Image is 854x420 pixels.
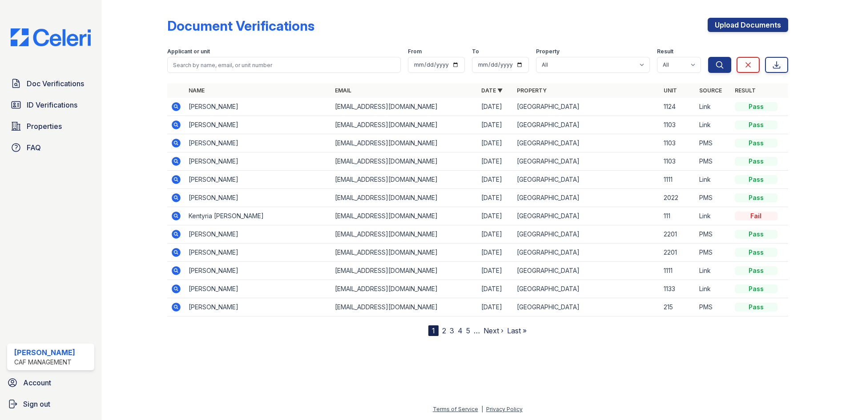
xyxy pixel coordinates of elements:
td: Kentyria [PERSON_NAME] [185,207,331,225]
a: Name [189,87,205,94]
td: [EMAIL_ADDRESS][DOMAIN_NAME] [331,244,478,262]
td: 1103 [660,116,696,134]
div: Pass [735,193,777,202]
td: 1111 [660,171,696,189]
a: 2 [442,326,446,335]
label: Applicant or unit [167,48,210,55]
div: Pass [735,157,777,166]
td: [GEOGRAPHIC_DATA] [513,98,660,116]
td: [EMAIL_ADDRESS][DOMAIN_NAME] [331,280,478,298]
td: [PERSON_NAME] [185,116,331,134]
td: [PERSON_NAME] [185,98,331,116]
div: [PERSON_NAME] [14,347,75,358]
div: Pass [735,284,777,293]
label: To [472,48,479,55]
td: Link [696,280,731,298]
td: PMS [696,134,731,152]
td: 1124 [660,98,696,116]
td: PMS [696,244,731,262]
td: [EMAIL_ADDRESS][DOMAIN_NAME] [331,189,478,207]
td: [PERSON_NAME] [185,298,331,316]
div: Fail [735,212,777,220]
div: Pass [735,120,777,129]
td: [EMAIL_ADDRESS][DOMAIN_NAME] [331,262,478,280]
div: Document Verifications [167,18,314,34]
td: [PERSON_NAME] [185,280,331,298]
td: [PERSON_NAME] [185,244,331,262]
td: [GEOGRAPHIC_DATA] [513,189,660,207]
a: Result [735,87,756,94]
a: ID Verifications [7,96,94,114]
a: 5 [466,326,470,335]
td: [DATE] [478,152,513,171]
a: Date ▼ [481,87,503,94]
td: 2022 [660,189,696,207]
td: PMS [696,298,731,316]
td: 1103 [660,152,696,171]
td: PMS [696,189,731,207]
a: Next › [483,326,504,335]
td: [GEOGRAPHIC_DATA] [513,280,660,298]
label: From [408,48,422,55]
td: [DATE] [478,280,513,298]
button: Sign out [4,395,98,413]
td: [PERSON_NAME] [185,225,331,244]
td: 2201 [660,244,696,262]
span: … [474,325,480,336]
div: Pass [735,303,777,312]
td: [DATE] [478,225,513,244]
td: [DATE] [478,262,513,280]
td: [DATE] [478,298,513,316]
a: Email [335,87,351,94]
td: [PERSON_NAME] [185,262,331,280]
a: Last » [507,326,527,335]
td: [EMAIL_ADDRESS][DOMAIN_NAME] [331,207,478,225]
div: Pass [735,248,777,257]
td: [DATE] [478,116,513,134]
a: Property [517,87,547,94]
td: [GEOGRAPHIC_DATA] [513,152,660,171]
td: [PERSON_NAME] [185,134,331,152]
td: [GEOGRAPHIC_DATA] [513,262,660,280]
td: [EMAIL_ADDRESS][DOMAIN_NAME] [331,98,478,116]
td: Link [696,98,731,116]
td: [DATE] [478,244,513,262]
td: [PERSON_NAME] [185,189,331,207]
td: [EMAIL_ADDRESS][DOMAIN_NAME] [331,134,478,152]
a: 4 [458,326,463,335]
td: [PERSON_NAME] [185,171,331,189]
div: Pass [735,139,777,148]
a: Privacy Policy [486,406,523,412]
span: Properties [27,121,62,132]
a: 3 [450,326,454,335]
td: [GEOGRAPHIC_DATA] [513,225,660,244]
td: [GEOGRAPHIC_DATA] [513,298,660,316]
span: Account [23,377,51,388]
td: PMS [696,152,731,171]
td: Link [696,116,731,134]
td: 111 [660,207,696,225]
div: Pass [735,102,777,111]
td: 215 [660,298,696,316]
td: 1103 [660,134,696,152]
div: 1 [428,325,439,336]
td: Link [696,207,731,225]
a: Account [4,374,98,392]
a: Unit [664,87,677,94]
td: [EMAIL_ADDRESS][DOMAIN_NAME] [331,225,478,244]
td: PMS [696,225,731,244]
td: [DATE] [478,171,513,189]
div: Pass [735,175,777,184]
a: Doc Verifications [7,75,94,92]
input: Search by name, email, or unit number [167,57,401,73]
td: [DATE] [478,134,513,152]
td: [DATE] [478,207,513,225]
span: FAQ [27,142,41,153]
label: Result [657,48,673,55]
td: [EMAIL_ADDRESS][DOMAIN_NAME] [331,171,478,189]
td: [GEOGRAPHIC_DATA] [513,116,660,134]
td: [DATE] [478,98,513,116]
a: Upload Documents [708,18,788,32]
td: [PERSON_NAME] [185,152,331,171]
td: [GEOGRAPHIC_DATA] [513,244,660,262]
